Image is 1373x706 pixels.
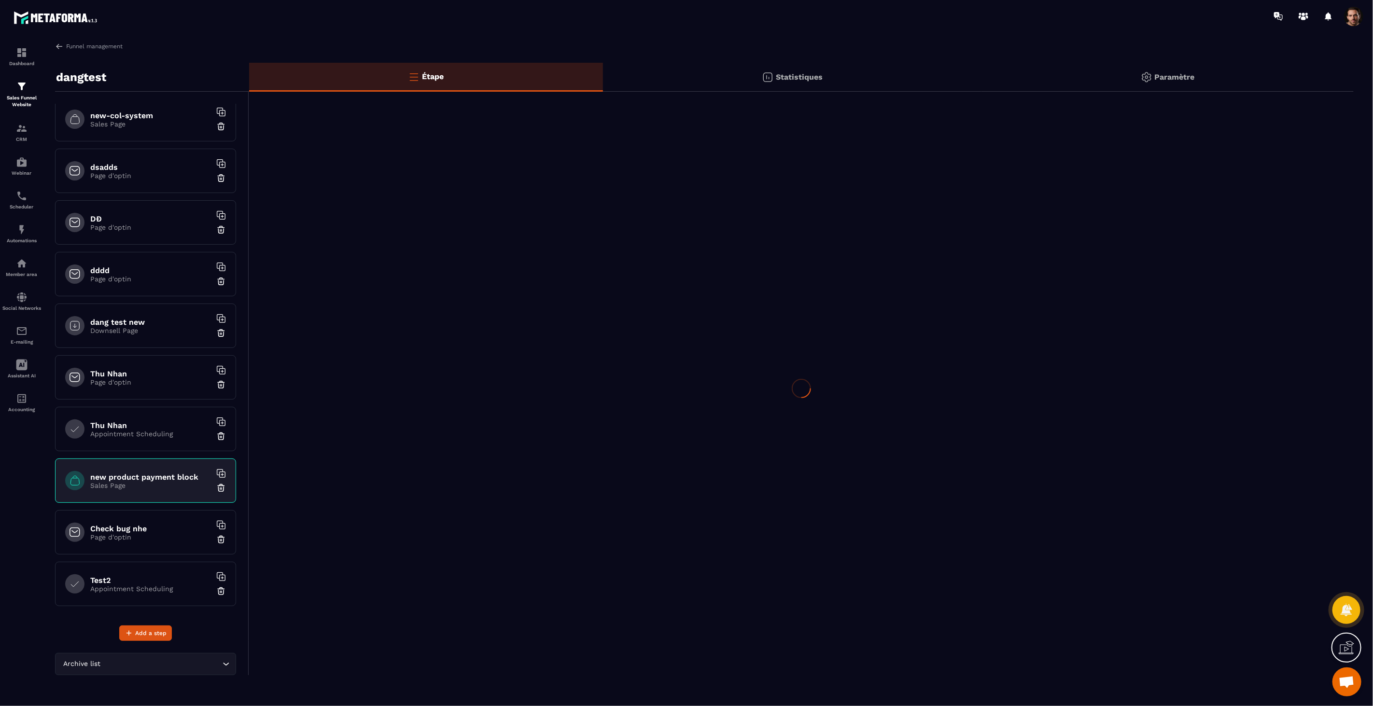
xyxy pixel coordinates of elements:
a: Assistant AI [2,352,41,386]
p: Downsell Page [90,327,211,334]
a: social-networksocial-networkSocial Networks [2,284,41,318]
img: trash [216,173,226,183]
a: Funnel management [55,42,123,51]
p: Appointment Scheduling [90,585,211,593]
img: arrow [55,42,64,51]
img: trash [216,431,226,441]
p: Webinar [2,170,41,176]
img: trash [216,277,226,286]
p: Dashboard [2,61,41,66]
img: trash [216,535,226,544]
p: Page d'optin [90,275,211,283]
img: formation [16,81,28,92]
p: Social Networks [2,305,41,311]
img: formation [16,123,28,134]
a: accountantaccountantAccounting [2,386,41,419]
p: Automations [2,238,41,243]
img: setting-gr.5f69749f.svg [1141,71,1152,83]
p: Page d'optin [90,223,211,231]
p: Sales Page [90,482,211,489]
img: formation [16,47,28,58]
h6: Thu Nhan [90,421,211,430]
img: trash [216,328,226,338]
div: Search for option [55,653,236,675]
a: emailemailE-mailing [2,318,41,352]
button: Add a step [119,625,172,641]
p: Page d'optin [90,172,211,180]
img: automations [16,258,28,269]
img: trash [216,122,226,131]
span: Add a step [135,628,167,638]
p: CRM [2,137,41,142]
a: formationformationSales Funnel Website [2,73,41,115]
p: dangtest [56,68,106,87]
img: social-network [16,291,28,303]
p: Member area [2,272,41,277]
h6: DĐ [90,214,211,223]
p: Étape [422,72,444,81]
p: Appointment Scheduling [90,430,211,438]
p: Page d'optin [90,378,211,386]
img: bars-o.4a397970.svg [408,71,420,83]
img: trash [216,225,226,235]
h6: new-col-system [90,111,211,120]
img: email [16,325,28,337]
img: trash [216,380,226,389]
h6: Check bug nhe [90,524,211,533]
input: Search for option [103,659,220,669]
span: Archive list [61,659,103,669]
div: Mở cuộc trò chuyện [1332,667,1361,696]
img: trash [216,586,226,596]
h6: dang test new [90,318,211,327]
a: automationsautomationsWebinar [2,149,41,183]
h6: Thu Nhan [90,369,211,378]
img: scheduler [16,190,28,202]
img: trash [216,483,226,493]
h6: new product payment block [90,472,211,482]
p: Scheduler [2,204,41,209]
a: automationsautomationsMember area [2,250,41,284]
img: automations [16,224,28,235]
p: Sales Page [90,120,211,128]
a: formationformationCRM [2,115,41,149]
p: Assistant AI [2,373,41,378]
a: formationformationDashboard [2,40,41,73]
a: automationsautomationsAutomations [2,217,41,250]
p: Page d'optin [90,533,211,541]
p: E-mailing [2,339,41,345]
img: logo [14,9,100,27]
img: automations [16,156,28,168]
h6: Test2 [90,576,211,585]
img: accountant [16,393,28,404]
img: stats.20deebd0.svg [762,71,773,83]
a: schedulerschedulerScheduler [2,183,41,217]
p: Accounting [2,407,41,412]
p: Statistiques [776,72,823,82]
h6: dddd [90,266,211,275]
p: Sales Funnel Website [2,95,41,108]
p: Paramètre [1155,72,1195,82]
h6: dsadds [90,163,211,172]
